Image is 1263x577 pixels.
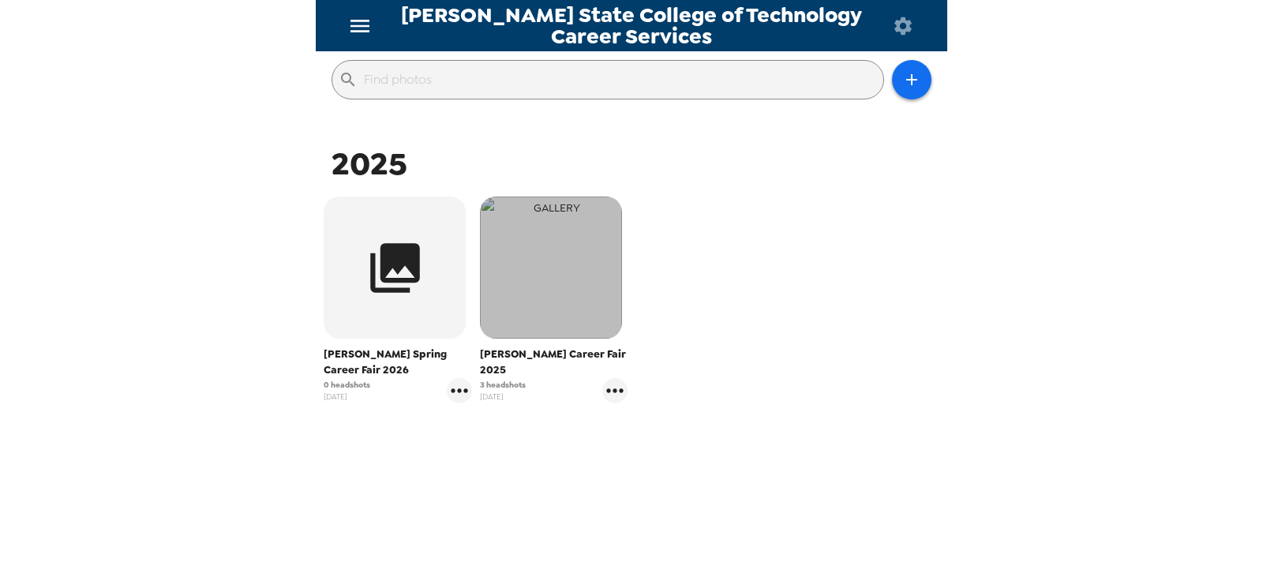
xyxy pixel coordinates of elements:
span: 0 headshots [324,379,370,391]
img: gallery [480,197,622,339]
span: [PERSON_NAME] Spring Career Fair 2026 [324,347,472,378]
span: [DATE] [480,391,526,403]
button: gallery menu [602,378,628,403]
button: gallery menu [447,378,472,403]
span: [DATE] [324,391,370,403]
span: [PERSON_NAME] Career Fair 2025 [480,347,628,378]
span: [PERSON_NAME] State College of Technology Career Services [385,5,877,47]
span: 2025 [332,143,407,185]
input: Find photos [364,67,877,92]
span: 3 headshots [480,379,526,391]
